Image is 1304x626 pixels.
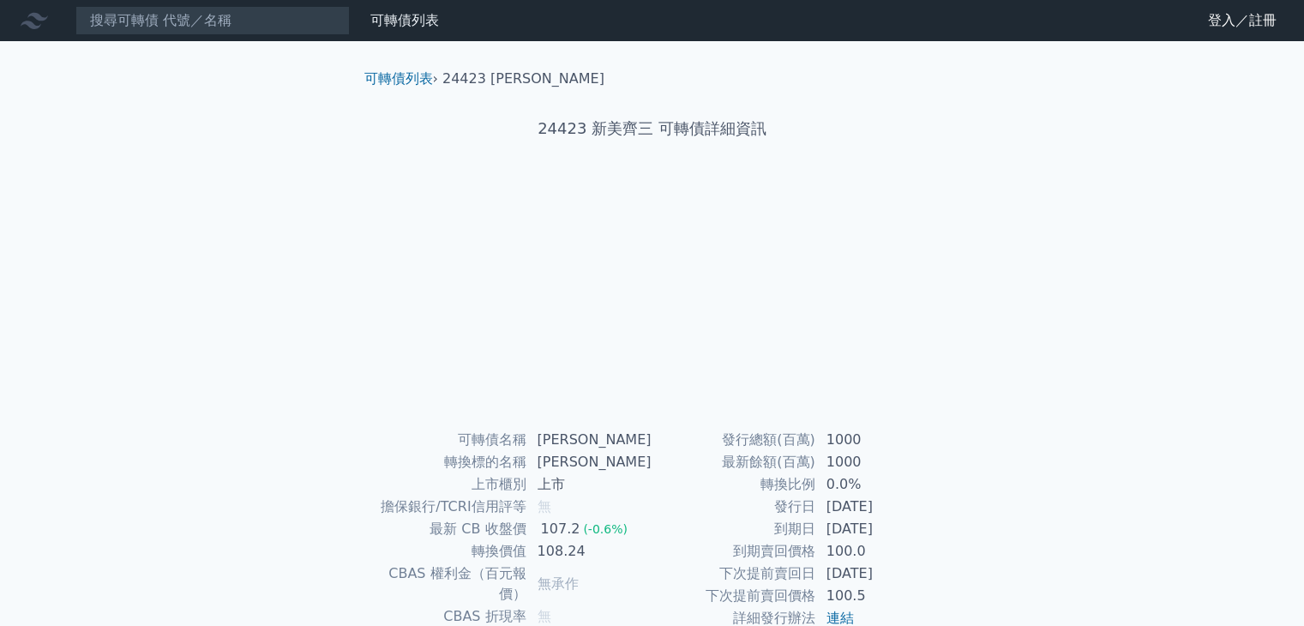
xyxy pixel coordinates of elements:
td: 發行日 [652,496,816,518]
td: 0.0% [816,473,934,496]
h1: 24423 新美齊三 可轉債詳細資訊 [351,117,954,141]
td: [DATE] [816,563,934,585]
a: 可轉債列表 [364,70,433,87]
td: [DATE] [816,518,934,540]
a: 登入／註冊 [1194,7,1290,34]
td: 轉換標的名稱 [371,451,527,473]
td: 最新 CB 收盤價 [371,518,527,540]
a: 連結 [826,610,854,626]
span: 無 [538,498,551,515]
span: 無承作 [538,575,579,592]
td: 100.5 [816,585,934,607]
a: 可轉債列表 [370,12,439,28]
span: (-0.6%) [583,522,628,536]
div: 107.2 [538,519,584,539]
td: 到期日 [652,518,816,540]
li: › [364,69,438,89]
td: 100.0 [816,540,934,563]
li: 24423 [PERSON_NAME] [442,69,604,89]
td: 到期賣回價格 [652,540,816,563]
td: [DATE] [816,496,934,518]
span: 無 [538,608,551,624]
input: 搜尋可轉債 代號／名稱 [75,6,350,35]
td: 可轉債名稱 [371,429,527,451]
td: 擔保銀行/TCRI信用評等 [371,496,527,518]
td: 轉換價值 [371,540,527,563]
td: 下次提前賣回日 [652,563,816,585]
td: 上市櫃別 [371,473,527,496]
td: CBAS 權利金（百元報價） [371,563,527,605]
td: 最新餘額(百萬) [652,451,816,473]
td: 108.24 [527,540,652,563]
td: 1000 [816,451,934,473]
td: [PERSON_NAME] [527,429,652,451]
td: 發行總額(百萬) [652,429,816,451]
td: 上市 [527,473,652,496]
td: 轉換比例 [652,473,816,496]
td: 1000 [816,429,934,451]
td: 下次提前賣回價格 [652,585,816,607]
td: [PERSON_NAME] [527,451,652,473]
